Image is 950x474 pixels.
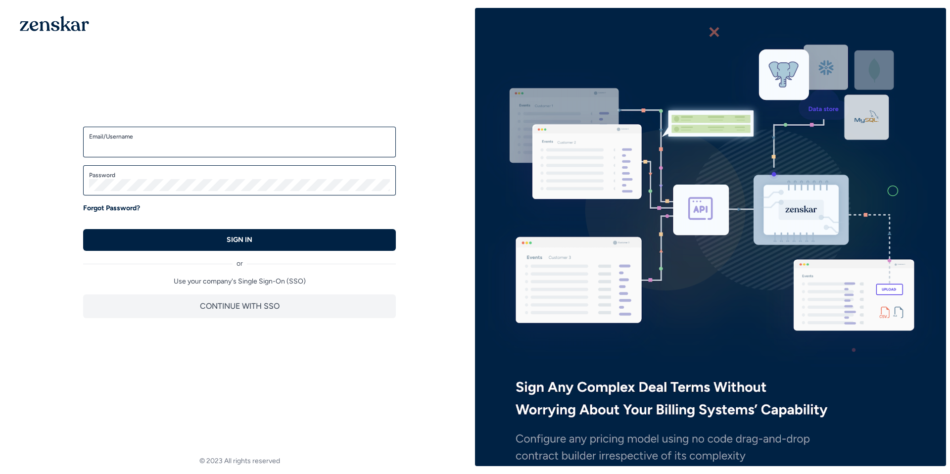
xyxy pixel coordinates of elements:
[83,277,396,286] p: Use your company's Single Sign-On (SSO)
[227,235,252,245] p: SIGN IN
[4,456,475,466] footer: © 2023 All rights reserved
[83,203,140,213] a: Forgot Password?
[83,294,396,318] button: CONTINUE WITH SSO
[89,133,390,141] label: Email/Username
[20,16,89,31] img: 1OGAJ2xQqyY4LXKgY66KYq0eOWRCkrZdAb3gUhuVAqdWPZE9SRJmCz+oDMSn4zDLXe31Ii730ItAGKgCKgCCgCikA4Av8PJUP...
[83,229,396,251] button: SIGN IN
[83,251,396,269] div: or
[89,171,390,179] label: Password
